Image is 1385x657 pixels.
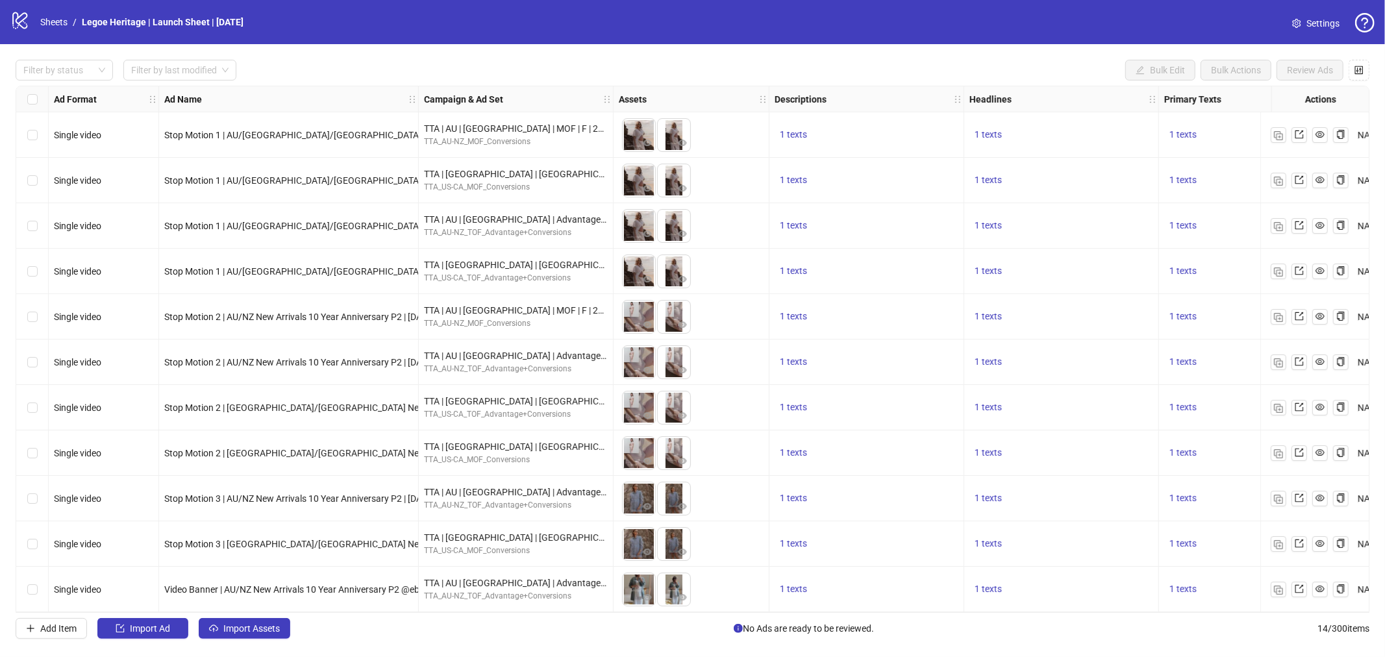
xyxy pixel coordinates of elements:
[54,175,101,186] span: Single video
[164,266,693,277] span: Stop Motion 1 | AU/[GEOGRAPHIC_DATA]/[GEOGRAPHIC_DATA]/[GEOGRAPHIC_DATA] New Arrivals 10 Year Ann...
[417,95,426,104] span: holder
[16,294,49,340] div: Select row 5
[1274,222,1283,231] img: Duplicate
[643,593,652,602] span: eye
[1271,173,1286,188] button: Duplicate
[969,264,1007,279] button: 1 texts
[678,502,687,511] span: eye
[969,127,1007,143] button: 1 texts
[1164,92,1221,106] strong: Primary Texts
[1164,354,1202,370] button: 1 texts
[1316,584,1325,593] span: eye
[975,538,1002,549] span: 1 texts
[1164,264,1202,279] button: 1 texts
[424,121,608,136] div: TTA | AU | [GEOGRAPHIC_DATA] | MOF | F | 25-44 | Owned Audience | [DATE]
[1271,264,1286,279] button: Duplicate
[16,430,49,476] div: Select row 8
[155,86,158,112] div: Resize Ad Format column
[675,227,690,242] button: Preview
[1271,354,1286,370] button: Duplicate
[424,167,608,181] div: TTA | [GEOGRAPHIC_DATA] | [GEOGRAPHIC_DATA] | MOF | F | 25-44 | Owned Audience | [DATE]
[623,482,655,515] img: Asset 1
[424,272,608,284] div: TTA_US-CA_TOF_Advantage+Conversions
[54,266,101,277] span: Single video
[975,447,1002,458] span: 1 texts
[780,266,807,276] span: 1 texts
[1164,127,1202,143] button: 1 texts
[640,499,655,515] button: Preview
[643,229,652,238] span: eye
[157,95,166,104] span: holder
[1274,540,1283,549] img: Duplicate
[780,220,807,230] span: 1 texts
[640,227,655,242] button: Preview
[1316,221,1325,230] span: eye
[79,15,246,29] a: Legoe Heritage | Launch Sheet | [DATE]
[1282,13,1350,34] a: Settings
[1355,13,1375,32] span: question-circle
[164,357,434,367] span: Stop Motion 2 | AU/NZ New Arrivals 10 Year Anniversary P2 | [DATE]
[612,95,621,104] span: holder
[1164,491,1202,506] button: 1 texts
[54,130,101,140] span: Single video
[623,301,655,333] img: Asset 1
[1274,449,1283,458] img: Duplicate
[1317,621,1369,636] span: 14 / 300 items
[424,394,608,408] div: TTA | [GEOGRAPHIC_DATA] | [GEOGRAPHIC_DATA] | Advantage+ Campaign | [DATE] Ad Set
[1169,311,1197,321] span: 1 texts
[1164,445,1202,461] button: 1 texts
[1336,312,1345,321] span: copy
[424,545,608,557] div: TTA_US-CA_MOF_Conversions
[1336,403,1345,412] span: copy
[1169,402,1197,412] span: 1 texts
[223,623,280,634] span: Import Assets
[1354,66,1364,75] span: control
[424,576,608,590] div: TTA | AU | [GEOGRAPHIC_DATA] | Advantage+ Campaign | [DATE] Ad Set
[1271,127,1286,143] button: Duplicate
[975,129,1002,140] span: 1 texts
[975,493,1002,503] span: 1 texts
[643,547,652,556] span: eye
[424,136,608,148] div: TTA_AU-NZ_MOF_Conversions
[424,454,608,466] div: TTA_US-CA_MOF_Conversions
[1292,19,1301,28] span: setting
[623,346,655,378] img: Asset 1
[1336,539,1345,548] span: copy
[1169,266,1197,276] span: 1 texts
[969,582,1007,597] button: 1 texts
[164,221,693,231] span: Stop Motion 1 | AU/[GEOGRAPHIC_DATA]/[GEOGRAPHIC_DATA]/[GEOGRAPHIC_DATA] New Arrivals 10 Year Ann...
[54,357,101,367] span: Single video
[643,320,652,329] span: eye
[969,309,1007,325] button: 1 texts
[1316,175,1325,184] span: eye
[780,402,807,412] span: 1 texts
[969,400,1007,415] button: 1 texts
[1336,266,1345,275] span: copy
[658,119,690,151] img: Asset 2
[54,92,97,106] strong: Ad Format
[675,181,690,197] button: Preview
[1274,313,1283,322] img: Duplicate
[675,317,690,333] button: Preview
[658,255,690,288] img: Asset 2
[758,95,767,104] span: holder
[643,411,652,420] span: eye
[675,363,690,378] button: Preview
[969,536,1007,552] button: 1 texts
[1164,309,1202,325] button: 1 texts
[424,363,608,375] div: TTA_AU-NZ_TOF_Advantage+Conversions
[969,354,1007,370] button: 1 texts
[1336,493,1345,502] span: copy
[1155,86,1158,112] div: Resize Headlines column
[640,590,655,606] button: Preview
[658,437,690,469] img: Asset 2
[658,164,690,197] img: Asset 2
[643,138,652,147] span: eye
[775,582,812,597] button: 1 texts
[1169,175,1197,185] span: 1 texts
[164,493,434,504] span: Stop Motion 3 | AU/NZ New Arrivals 10 Year Anniversary P2 | [DATE]
[424,440,608,454] div: TTA | [GEOGRAPHIC_DATA] | [GEOGRAPHIC_DATA] | MOF | F | 25-44 | Owned Audience | [DATE]
[40,623,77,634] span: Add Item
[619,92,647,106] strong: Assets
[1274,495,1283,504] img: Duplicate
